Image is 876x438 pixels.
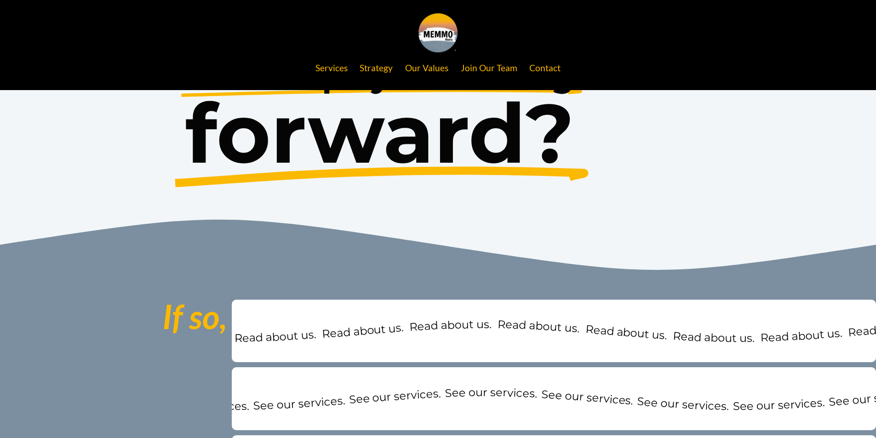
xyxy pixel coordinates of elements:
em: If so, [162,296,227,336]
a: Contact [529,59,561,77]
a: Strategy [360,59,393,77]
a: Our Values [405,59,448,77]
a: Services [315,59,348,77]
strong: forward? [185,83,574,183]
img: Playces Creative | Make Your Brand Your Greatest Asset | Brand, Marketing &amp; Social Media Agen... [418,13,458,52]
a: Join Our Team [461,59,517,77]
